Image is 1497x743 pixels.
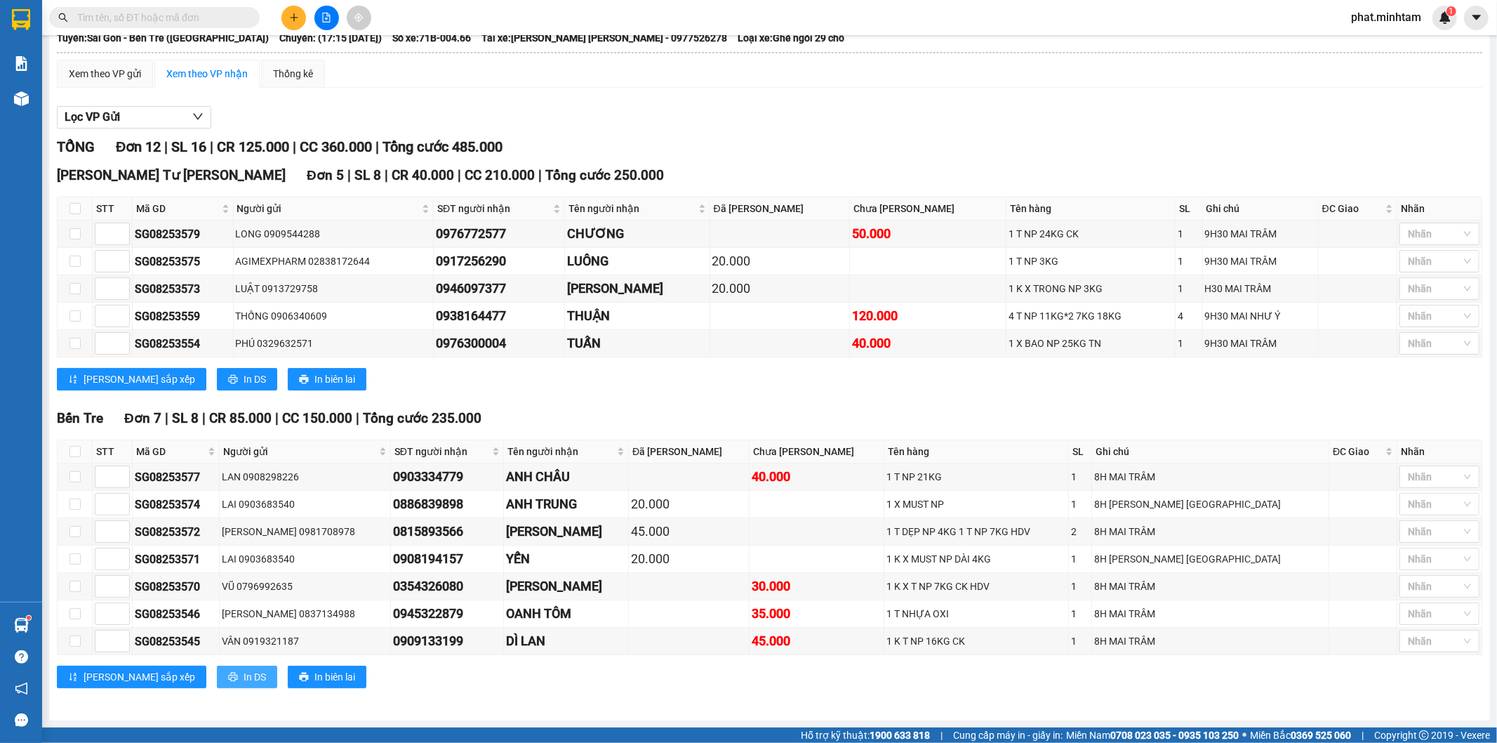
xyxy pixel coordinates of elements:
[133,518,220,546] td: SG08253572
[1401,444,1478,459] div: Nhãn
[171,138,206,155] span: SL 16
[135,496,217,513] div: SG08253574
[164,138,168,155] span: |
[1340,8,1432,26] span: phat.minhtam
[57,32,269,44] b: Tuyến: Sài Gòn - Bến Tre ([GEOGRAPHIC_DATA])
[15,714,28,727] span: message
[850,197,1006,221] th: Chưa [PERSON_NAME]
[300,138,372,155] span: CC 360.000
[391,491,504,518] td: 0886839898
[434,330,565,357] td: 0976300004
[288,368,366,390] button: printerIn biên lai
[940,728,943,743] span: |
[1178,281,1200,296] div: 1
[1242,732,1246,738] span: ⚪️
[14,56,29,71] img: solution-icon
[1333,444,1383,459] span: ĐC Giao
[567,306,707,326] div: THUẬN
[504,573,629,600] td: TRỌNG PHÚC
[375,138,379,155] span: |
[1071,524,1089,539] div: 2
[288,666,366,688] button: printerIn biên lai
[434,221,565,248] td: 0976772577
[273,66,313,81] div: Thống kê
[886,497,1065,512] div: 1 X MUST NP
[307,167,344,183] span: Đơn 5
[133,628,220,655] td: SG08253545
[567,279,707,298] div: [PERSON_NAME]
[244,371,266,387] span: In DS
[886,579,1065,594] div: 1 K X T NP 7KG CK HDV
[236,226,432,242] div: LONG 0909544288
[57,106,211,129] button: Lọc VP Gửi
[506,467,626,487] div: ANH CHÂU
[752,467,881,487] div: 40.000
[57,167,286,183] span: [PERSON_NAME] Tư [PERSON_NAME]
[228,374,238,386] span: printer
[545,167,664,183] span: Tổng cước 250.000
[165,410,168,426] span: |
[136,201,219,216] span: Mã GD
[852,224,1003,244] div: 50.000
[391,518,504,546] td: 0815893566
[886,633,1065,649] div: 1 K T NP 16KG CK
[209,410,272,426] span: CR 85.000
[1291,730,1351,741] strong: 0369 525 060
[135,308,231,325] div: SG08253559
[354,13,364,22] span: aim
[65,108,120,126] span: Lọc VP Gửi
[228,672,238,683] span: printer
[237,201,420,216] span: Người gửi
[1322,201,1383,216] span: ĐC Giao
[393,549,501,569] div: 0908194157
[465,167,535,183] span: CC 210.000
[1006,197,1176,221] th: Tên hàng
[1094,579,1326,594] div: 8H MAI TRÂM
[15,650,28,664] span: question-circle
[953,728,1063,743] span: Cung cấp máy in - giấy in:
[172,410,199,426] span: SL 8
[1470,11,1483,24] span: caret-down
[14,618,29,633] img: warehouse-icon
[538,167,542,183] span: |
[434,248,565,275] td: 0917256290
[124,410,161,426] span: Đơn 7
[236,281,432,296] div: LUẬT 0913729758
[1094,633,1326,649] div: 8H MAI TRÂM
[133,275,234,303] td: SG08253573
[289,13,299,22] span: plus
[506,549,626,569] div: YẾN
[222,524,388,539] div: [PERSON_NAME] 0981708978
[568,201,696,216] span: Tên người nhận
[752,631,881,651] div: 45.000
[27,616,31,620] sup: 1
[57,410,103,426] span: Bến Tre
[1071,606,1089,622] div: 1
[93,440,133,463] th: STT
[293,138,296,155] span: |
[392,167,454,183] span: CR 40.000
[1094,469,1326,485] div: 8H MAI TRÂM
[752,604,881,624] div: 35.000
[884,440,1068,463] th: Tên hàng
[631,522,747,541] div: 45.000
[504,491,629,518] td: ANH TRUNG
[217,138,289,155] span: CR 125.000
[135,551,217,568] div: SG08253571
[133,573,220,600] td: SG08253570
[133,330,234,357] td: SG08253554
[1009,281,1173,296] div: 1 K X TRONG NP 3KG
[12,9,30,30] img: logo-vxr
[135,605,217,623] div: SG08253546
[133,221,234,248] td: SG08253579
[1009,226,1173,242] div: 1 T NP 24KG CK
[393,467,501,487] div: 0903334779
[166,66,248,81] div: Xem theo VP nhận
[631,494,747,514] div: 20.000
[222,551,388,567] div: LAI 0903683540
[135,253,231,270] div: SG08253575
[133,491,220,518] td: SG08253574
[57,368,206,390] button: sort-ascending[PERSON_NAME] sắp xếp
[356,410,359,426] span: |
[84,669,195,685] span: [PERSON_NAME] sắp xếp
